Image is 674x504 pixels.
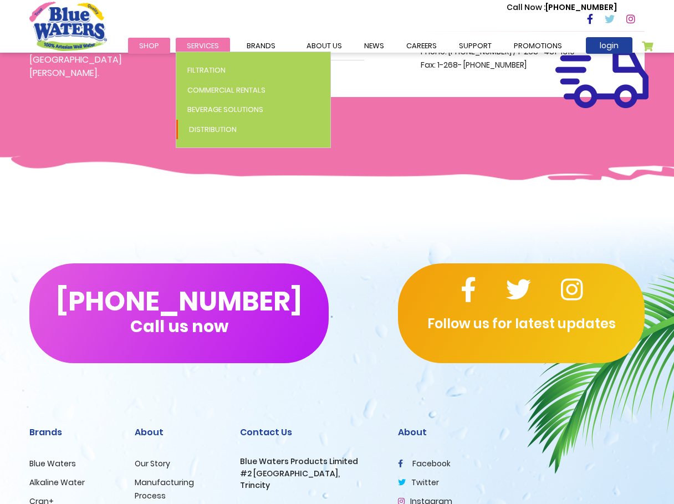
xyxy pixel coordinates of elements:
a: News [353,38,395,54]
a: Alkaline Water [29,477,85,488]
span: Call us now [130,323,228,329]
span: Commercial Rentals [187,85,265,95]
a: Manufacturing Process [135,477,194,501]
h2: About [135,427,223,437]
button: [PHONE_NUMBER]Call us now [29,263,329,363]
a: login [586,37,632,54]
span: Call Now : [507,2,545,13]
p: Follow us for latest updates [398,314,645,334]
span: Beverage Solutions [187,104,263,115]
a: facebook [398,458,451,469]
a: twitter [398,477,439,488]
h3: Trincity [240,481,381,490]
a: careers [395,38,448,54]
span: Brands [247,40,275,51]
a: store logo [29,2,107,50]
span: Shop [139,40,159,51]
h3: #2 [GEOGRAPHIC_DATA], [240,469,381,478]
a: about us [295,38,353,54]
h2: About [398,427,645,437]
h2: Brands [29,427,118,437]
a: Promotions [503,38,573,54]
a: Our Story [135,458,170,469]
a: support [448,38,503,54]
a: Blue Waters [29,458,76,469]
span: Services [187,40,219,51]
h2: Contact Us [240,427,381,437]
h3: Blue Waters Products Limited [240,457,381,466]
span: Filtration [187,65,226,75]
p: [PHONE_NUMBER] [507,2,617,13]
span: Distribution [189,124,237,135]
